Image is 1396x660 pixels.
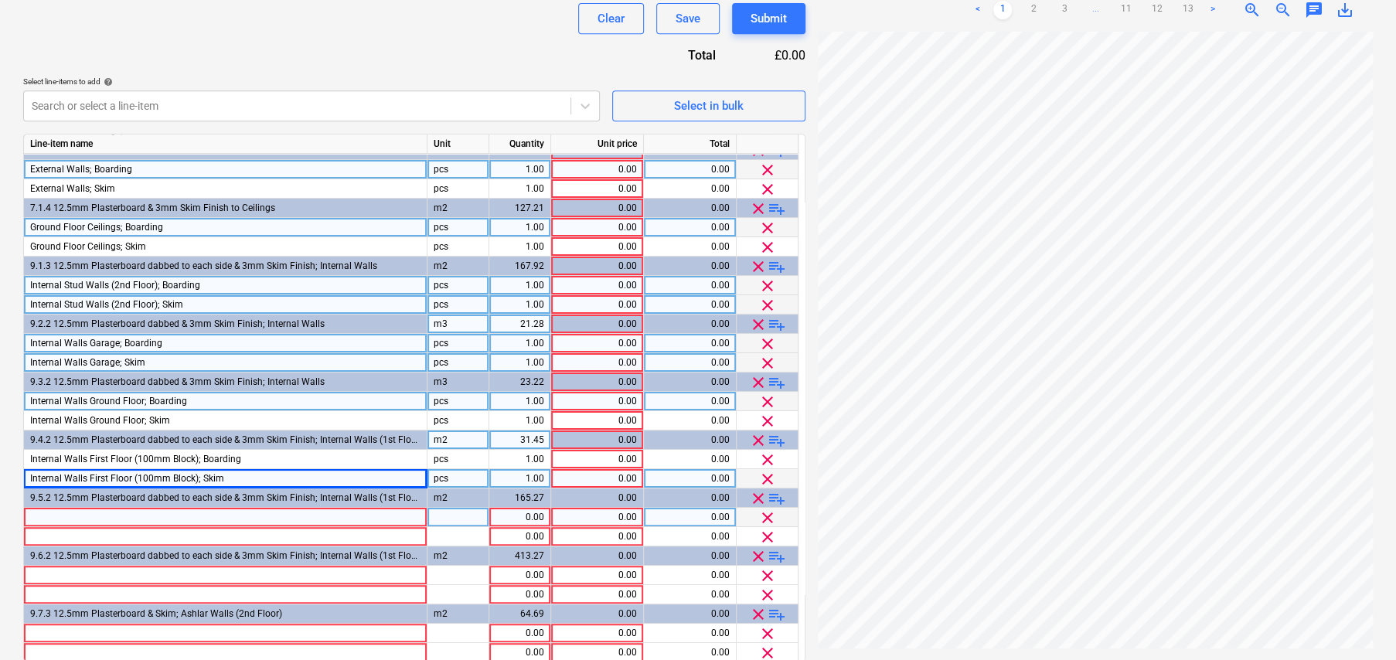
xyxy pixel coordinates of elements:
[749,257,768,276] span: clear
[557,527,637,546] div: 0.00
[650,160,730,179] div: 0.00
[495,373,544,392] div: 23.22
[495,488,544,508] div: 165.27
[751,9,787,29] div: Submit
[749,315,768,334] span: clear
[758,393,777,411] span: clear
[557,276,637,295] div: 0.00
[557,160,637,179] div: 0.00
[557,392,637,411] div: 0.00
[656,3,720,34] button: Save
[768,489,786,508] span: playlist_add
[30,357,145,368] span: Internal Walls Garage; Skim
[30,434,423,445] span: 9.4.2 12.5mm Plasterboard dabbed to each side & 3mm Skim Finish; Internal Walls (1st Floor)
[30,280,200,291] span: Internal Stud Walls (2nd Floor); Boarding
[427,373,489,392] div: m3
[427,411,489,430] div: pcs
[1117,1,1136,19] a: Page 11
[30,550,423,561] span: 9.6.2 12.5mm Plasterboard dabbed to each side & 3mm Skim Finish; Internal Walls (1st Floor)
[495,218,544,237] div: 1.00
[30,492,423,503] span: 9.5.2 12.5mm Plasterboard dabbed to each side & 3mm Skim Finish; Internal Walls (1st Floor)
[427,295,489,315] div: pcs
[758,470,777,488] span: clear
[758,219,777,237] span: clear
[495,392,544,411] div: 1.00
[30,299,183,310] span: Internal Stud Walls (2nd Floor); Skim
[758,528,777,546] span: clear
[650,257,730,276] div: 0.00
[495,469,544,488] div: 1.00
[1336,1,1354,19] span: save_alt
[30,241,146,252] span: Ground Floor Ceilings; Skim
[427,604,489,624] div: m2
[557,624,637,643] div: 0.00
[427,546,489,566] div: m2
[650,237,730,257] div: 0.00
[30,183,115,194] span: External Walls; Skim
[758,624,777,643] span: clear
[495,430,544,450] div: 31.45
[598,9,625,29] div: Clear
[495,450,544,469] div: 1.00
[495,276,544,295] div: 1.00
[650,585,730,604] div: 0.00
[557,257,637,276] div: 0.00
[427,237,489,257] div: pcs
[1305,1,1323,19] span: chat
[741,46,805,64] div: £0.00
[427,134,489,154] div: Unit
[495,624,544,643] div: 0.00
[427,276,489,295] div: pcs
[749,373,768,392] span: clear
[495,527,544,546] div: 0.00
[969,1,987,19] a: Previous page
[768,257,786,276] span: playlist_add
[768,605,786,624] span: playlist_add
[604,46,741,64] div: Total
[650,469,730,488] div: 0.00
[557,199,637,218] div: 0.00
[650,179,730,199] div: 0.00
[30,473,224,484] span: Internal Walls First Floor (100mm Block); Skim
[427,160,489,179] div: pcs
[30,415,170,426] span: Internal Walls Ground Floor; Skim
[557,488,637,508] div: 0.00
[674,96,744,116] div: Select in bulk
[578,3,644,34] button: Clear
[650,392,730,411] div: 0.00
[758,335,777,353] span: clear
[427,392,489,411] div: pcs
[557,430,637,450] div: 0.00
[650,488,730,508] div: 0.00
[427,315,489,334] div: m3
[30,608,282,619] span: 9.7.3 12.5mm Plasterboard & Skim; Ashlar Walls (2nd Floor)
[495,604,544,624] div: 64.69
[495,295,544,315] div: 1.00
[1319,586,1396,660] iframe: Chat Widget
[495,508,544,527] div: 0.00
[495,546,544,566] div: 413.27
[768,315,786,334] span: playlist_add
[1274,1,1292,19] span: zoom_out
[676,9,700,29] div: Save
[768,373,786,392] span: playlist_add
[23,77,600,87] div: Select line-items to add
[758,451,777,469] span: clear
[650,546,730,566] div: 0.00
[30,222,163,233] span: Ground Floor Ceilings; Boarding
[732,3,805,34] button: Submit
[650,566,730,585] div: 0.00
[644,134,737,154] div: Total
[557,469,637,488] div: 0.00
[1086,1,1105,19] span: ...
[1204,1,1222,19] a: Next page
[650,295,730,315] div: 0.00
[427,353,489,373] div: pcs
[650,199,730,218] div: 0.00
[557,450,637,469] div: 0.00
[557,546,637,566] div: 0.00
[427,334,489,353] div: pcs
[1243,1,1262,19] span: zoom_in
[1148,1,1166,19] a: Page 12
[495,315,544,334] div: 21.28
